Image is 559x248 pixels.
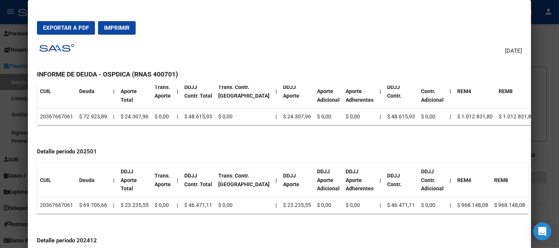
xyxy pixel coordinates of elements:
th: | [447,164,454,197]
td: $ 24.307,96 [280,108,314,125]
th: CUIL [37,75,76,109]
th: DDJJ Aporte Adicional [314,75,343,109]
td: $ 23.235,55 [280,197,314,214]
th: | [110,75,118,109]
th: | [273,164,280,197]
th: DDJJ Contr. Adicional [418,75,447,109]
th: | [273,75,280,109]
td: $ 72.923,89 [76,108,110,125]
td: $ 0,00 [152,197,174,214]
th: | [447,75,454,109]
th: REM4 [454,75,496,109]
td: $ 0,00 [343,197,377,214]
th: Trans. Contr. [GEOGRAPHIC_DATA] [215,164,273,197]
h4: Detalle período 202412 [37,236,522,245]
th: Deuda [76,164,110,197]
td: | [377,108,384,125]
td: | [110,108,118,125]
td: $ 0,00 [215,108,273,125]
span: [DATE] [505,47,522,55]
th: DDJJ Contr. Total [181,164,215,197]
td: $ 0,00 [215,197,273,214]
th: DDJJ Contr. Total [181,75,215,109]
th: REM8 [491,164,528,197]
td: $ 24.307,96 [118,108,152,125]
th: | [174,75,181,109]
td: $ 0,00 [314,108,343,125]
td: | [377,197,384,214]
th: CUIL [37,164,76,197]
td: $ 0,00 [343,108,377,125]
th: DDJJ Aporte [280,164,314,197]
td: $ 0,00 [314,197,343,214]
th: DDJJ Contr. Adicional [418,164,447,197]
td: $ 46.471,11 [181,197,215,214]
td: $ 48.615,93 [181,108,215,125]
div: Open Intercom Messenger [533,222,551,240]
td: $ 968.148,08 [491,197,528,214]
th: Trans. Aporte [152,164,174,197]
th: DDJJ Contr. [384,75,418,109]
span: Imprimir [104,24,130,31]
td: | [447,197,454,214]
td: | [174,108,181,125]
td: $ 0,00 [418,197,447,214]
th: Trans. Contr. [GEOGRAPHIC_DATA] [215,75,273,109]
span: Exportar a PDF [43,24,89,31]
th: DDJJ Aporte Total [118,164,152,197]
h4: Detalle período 202501 [37,147,522,156]
th: DDJJ Aporte Total [118,75,152,109]
td: $ 0,00 [152,108,174,125]
td: $ 46.471,11 [384,197,418,214]
button: Imprimir [98,21,136,35]
th: DDJJ Aporte Adherentes [343,164,377,197]
th: REM4 [454,164,491,197]
td: 20367667061 [37,108,76,125]
td: $ 23.235,55 [118,197,152,214]
th: DDJJ Aporte Adherentes [343,75,377,109]
td: | [273,108,280,125]
td: | [273,197,280,214]
td: $ 0,00 [418,108,447,125]
th: | [174,164,181,197]
td: | [447,108,454,125]
button: Exportar a PDF [37,21,95,35]
td: $ 1.012.831,80 [496,108,537,125]
th: REM8 [496,75,537,109]
th: | [377,75,384,109]
h3: INFORME DE DEUDA - OSPDICA (RNAS 400701) [37,69,522,79]
th: Deuda [76,75,110,109]
th: DDJJ Aporte [280,75,314,109]
th: DDJJ Contr. [384,164,418,197]
td: $ 69.706,66 [76,197,110,214]
td: | [174,197,181,214]
th: | [110,164,118,197]
td: $ 48.615,93 [384,108,418,125]
td: 20367667061 [37,197,76,214]
td: $ 1.012.831,80 [454,108,496,125]
th: DDJJ Aporte Adicional [314,164,343,197]
td: | [110,197,118,214]
th: Trans. Aporte [152,75,174,109]
td: $ 968.148,08 [454,197,491,214]
th: | [377,164,384,197]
